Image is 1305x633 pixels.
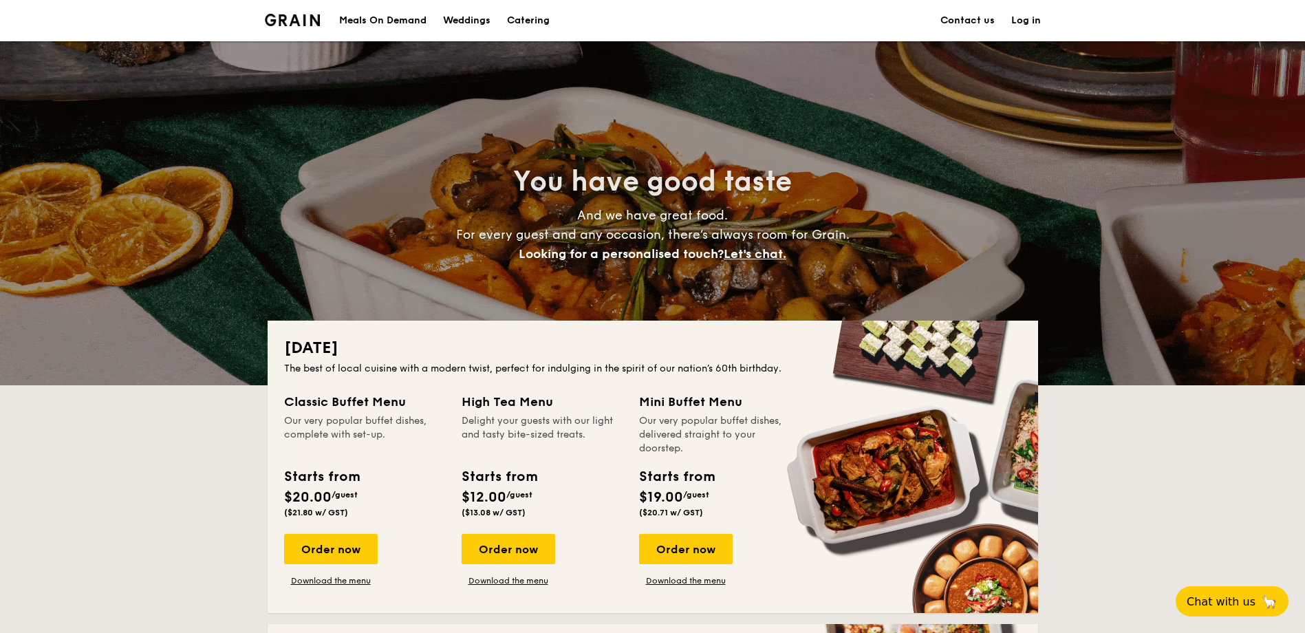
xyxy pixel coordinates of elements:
div: Starts from [639,466,714,487]
span: /guest [506,490,532,500]
div: Starts from [462,466,537,487]
div: Order now [462,534,555,564]
div: The best of local cuisine with a modern twist, perfect for indulging in the spirit of our nation’... [284,362,1022,376]
span: ($20.71 w/ GST) [639,508,703,517]
span: /guest [683,490,709,500]
div: Delight your guests with our light and tasty bite-sized treats. [462,414,623,455]
div: Our very popular buffet dishes, complete with set-up. [284,414,445,455]
a: Download the menu [639,575,733,586]
span: Let's chat. [724,246,786,261]
a: Logotype [265,14,321,26]
a: Download the menu [462,575,555,586]
span: You have good taste [513,165,792,198]
span: $19.00 [639,489,683,506]
div: Order now [284,534,378,564]
span: ($13.08 w/ GST) [462,508,526,517]
div: Our very popular buffet dishes, delivered straight to your doorstep. [639,414,800,455]
button: Chat with us🦙 [1176,586,1288,616]
img: Grain [265,14,321,26]
div: Classic Buffet Menu [284,392,445,411]
div: Starts from [284,466,359,487]
span: /guest [332,490,358,500]
span: Chat with us [1187,595,1255,608]
span: Looking for a personalised touch? [519,246,724,261]
div: Order now [639,534,733,564]
span: $12.00 [462,489,506,506]
span: $20.00 [284,489,332,506]
div: Mini Buffet Menu [639,392,800,411]
a: Download the menu [284,575,378,586]
div: High Tea Menu [462,392,623,411]
span: And we have great food. For every guest and any occasion, there’s always room for Grain. [456,208,850,261]
span: 🦙 [1261,594,1277,610]
h2: [DATE] [284,337,1022,359]
span: ($21.80 w/ GST) [284,508,348,517]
